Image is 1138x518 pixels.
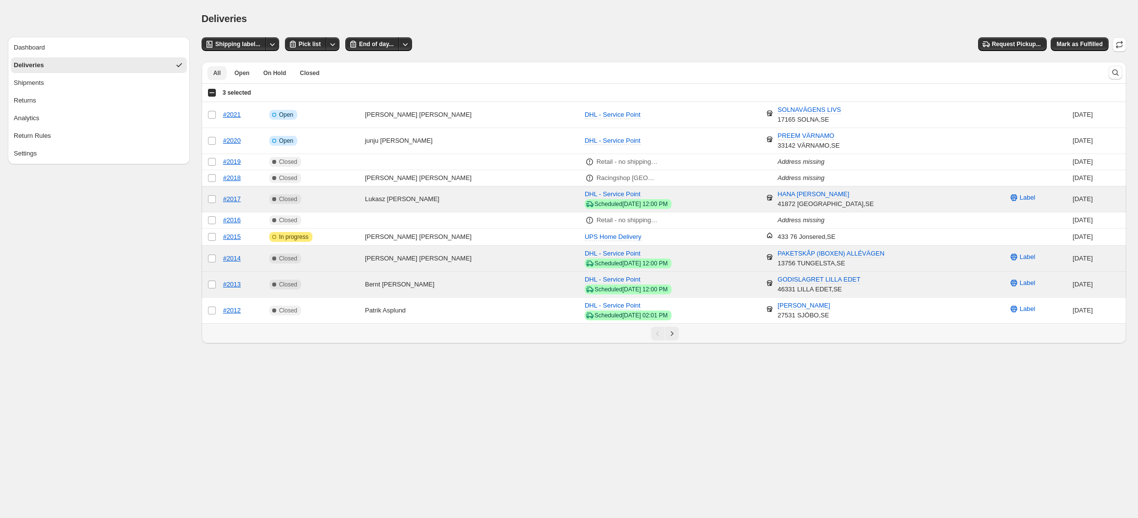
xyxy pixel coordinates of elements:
[223,216,241,224] a: #2016
[223,89,251,97] span: 3 selected
[279,111,293,119] span: Open
[1020,193,1035,203] span: Label
[279,158,297,166] span: Closed
[777,105,841,125] div: 17165 SOLNA , SE
[579,246,647,261] button: DHL - Service Point
[1051,37,1109,51] button: Mark as Fulfilled
[777,250,884,258] span: PAKETSKÅP (IBOXEN) ALLÉVÄGEN
[777,189,874,209] div: 41872 [GEOGRAPHIC_DATA] , SE
[1073,233,1093,240] time: Saturday, September 20, 2025 at 1:44:12 PM
[772,186,855,202] button: HANA [PERSON_NAME]
[234,69,250,77] span: Open
[263,69,286,77] span: On Hold
[591,170,664,186] button: Racingshop [GEOGRAPHIC_DATA]
[1003,190,1041,206] button: Label
[279,174,297,182] span: Closed
[1020,278,1035,288] span: Label
[202,323,1126,343] nav: Pagination
[11,75,187,91] button: Shipments
[213,69,221,77] span: All
[279,137,293,145] span: Open
[772,272,866,287] button: GODISLAGRET LILLA EDET
[279,255,297,262] span: Closed
[279,233,309,241] span: In progress
[326,37,339,51] button: Other actions
[1073,174,1093,181] time: Sunday, September 21, 2025 at 12:01:37 PM
[665,327,679,340] button: Next
[215,40,260,48] span: Shipping label...
[585,302,641,309] span: DHL - Service Point
[265,37,279,51] button: Other actions
[14,78,44,88] div: Shipments
[595,285,668,293] div: Scheduled [DATE] 12:00 PM
[1057,40,1103,48] span: Mark as Fulfilled
[777,132,834,140] span: PREEM VÄRNAMO
[14,60,44,70] div: Deliveries
[279,195,297,203] span: Closed
[777,158,824,165] i: Address missing
[596,157,658,167] p: Retail - no shipping required
[777,276,860,284] span: GODISLAGRET LILLA EDET
[362,170,582,186] td: [PERSON_NAME] [PERSON_NAME]
[223,255,241,262] a: #2014
[579,229,647,245] button: UPS Home Delivery
[1073,111,1093,118] time: Monday, September 22, 2025 at 6:41:55 PM
[772,128,840,144] button: PREEM VÄRNAMO
[1073,255,1093,262] time: Saturday, September 20, 2025 at 4:14:55 AM
[223,281,241,288] a: #2013
[345,37,399,51] button: End of day...
[1073,281,1093,288] time: Friday, September 19, 2025 at 7:16:47 PM
[362,102,582,128] td: [PERSON_NAME] [PERSON_NAME]
[777,301,830,320] div: 27531 SJÖBO , SE
[299,40,321,48] span: Pick list
[777,216,824,224] i: Address missing
[585,276,641,283] span: DHL - Service Point
[1073,158,1093,165] time: Sunday, September 21, 2025 at 4:02:13 PM
[359,40,393,48] span: End of day...
[1003,275,1041,291] button: Label
[362,272,582,298] td: Bernt [PERSON_NAME]
[777,275,860,294] div: 46331 LILLA EDET , SE
[223,158,241,165] a: #2019
[777,106,841,114] span: SOLNAVÄGENS LIVS
[223,307,241,314] a: #2012
[1073,307,1093,314] time: Wednesday, September 17, 2025 at 10:53:34 AM
[223,137,241,144] a: #2020
[11,128,187,144] button: Return Rules
[362,186,582,212] td: Lukasz [PERSON_NAME]
[14,96,36,105] div: Returns
[1003,301,1041,317] button: Label
[202,37,266,51] button: Shipping label...
[14,43,45,52] div: Dashboard
[772,298,836,313] button: [PERSON_NAME]
[595,259,668,267] div: Scheduled [DATE] 12:00 PM
[1073,137,1093,144] time: Monday, September 22, 2025 at 6:33:38 PM
[772,102,847,118] button: SOLNAVÄGENS LIVS
[596,173,658,183] p: Racingshop [GEOGRAPHIC_DATA]
[579,186,647,202] button: DHL - Service Point
[14,131,51,141] div: Return Rules
[223,233,241,240] a: #2015
[579,272,647,287] button: DHL - Service Point
[223,195,241,203] a: #2017
[11,40,187,55] button: Dashboard
[223,174,241,181] a: #2018
[772,246,890,261] button: PAKETSKÅP (IBOXEN) ALLÉVÄGEN
[202,13,247,24] span: Deliveries
[579,133,647,149] button: DHL - Service Point
[1109,66,1122,79] button: Search and filter results
[11,57,187,73] button: Deliveries
[591,154,664,170] button: Retail - no shipping required
[223,111,241,118] a: #2021
[992,40,1041,48] span: Request Pickup...
[585,233,642,240] span: UPS Home Delivery
[362,298,582,324] td: Patrik Asplund
[579,298,647,313] button: DHL - Service Point
[300,69,319,77] span: Closed
[777,174,824,181] i: Address missing
[362,229,582,246] td: [PERSON_NAME] [PERSON_NAME]
[777,190,849,199] span: HANA [PERSON_NAME]
[285,37,327,51] button: Pick list
[11,110,187,126] button: Analytics
[1020,304,1035,314] span: Label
